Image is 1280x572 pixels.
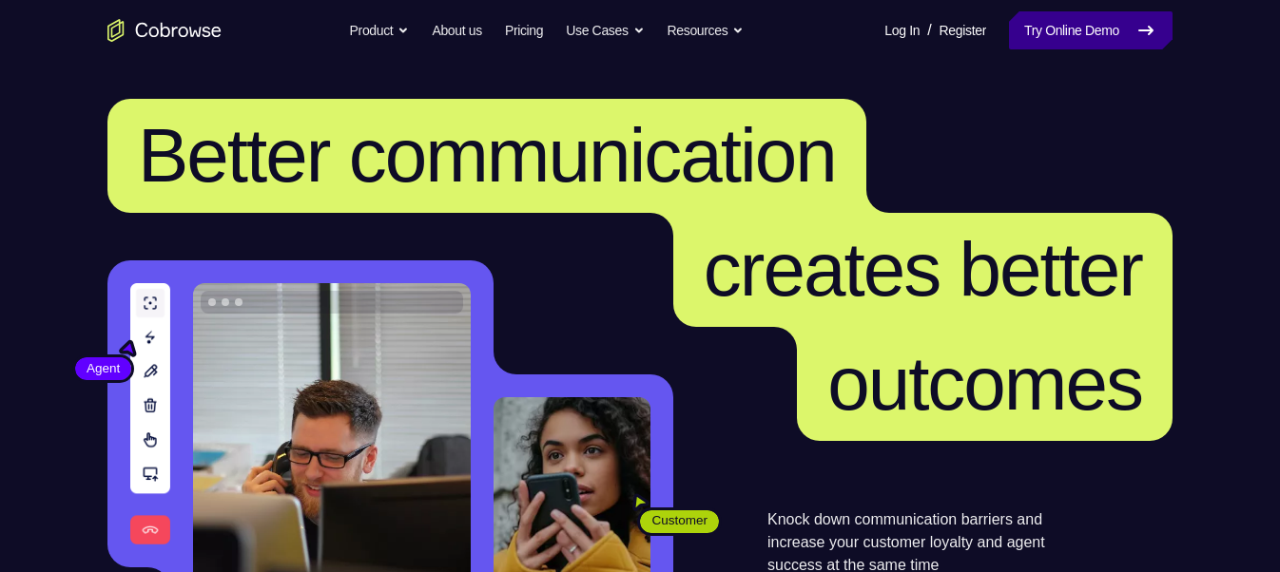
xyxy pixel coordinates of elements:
a: Try Online Demo [1009,11,1173,49]
span: Better communication [138,113,836,198]
a: Log In [884,11,920,49]
span: creates better [704,227,1142,312]
span: / [927,19,931,42]
button: Resources [668,11,745,49]
a: Register [940,11,986,49]
span: outcomes [827,341,1142,426]
button: Product [350,11,410,49]
a: About us [432,11,481,49]
a: Go to the home page [107,19,222,42]
a: Pricing [505,11,543,49]
button: Use Cases [566,11,644,49]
